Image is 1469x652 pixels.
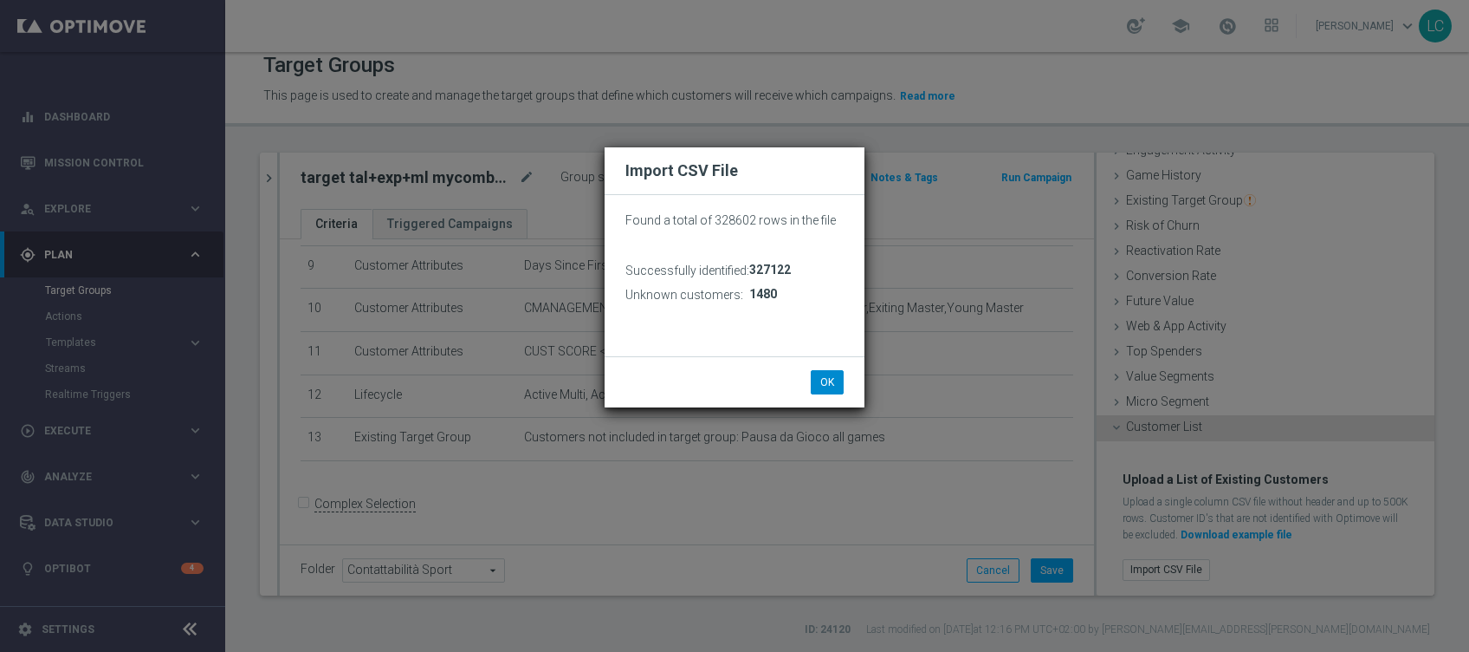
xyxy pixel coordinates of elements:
[625,212,844,228] p: Found a total of 328602 rows in the file
[625,263,749,278] h3: Successfully identified:
[625,160,844,181] h2: Import CSV File
[749,263,791,277] span: 327122
[625,287,743,303] h3: Unknown customers:
[749,287,777,302] span: 1480
[811,370,844,394] button: OK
